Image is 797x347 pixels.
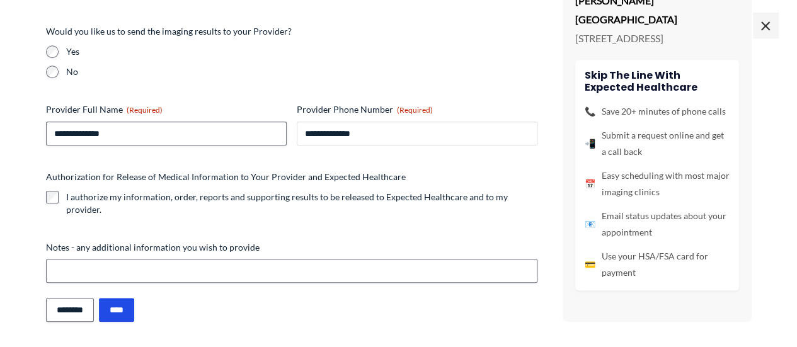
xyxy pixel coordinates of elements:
[46,241,537,254] label: Notes - any additional information you wish to provide
[127,105,163,115] span: (Required)
[66,45,537,58] label: Yes
[585,135,595,152] span: 📲
[585,168,730,200] li: Easy scheduling with most major imaging clinics
[585,256,595,273] span: 💳
[585,103,595,120] span: 📞
[585,248,730,281] li: Use your HSA/FSA card for payment
[585,208,730,241] li: Email status updates about your appointment
[585,69,730,93] h4: Skip the line with Expected Healthcare
[585,127,730,160] li: Submit a request online and get a call back
[397,105,433,115] span: (Required)
[585,103,730,120] li: Save 20+ minutes of phone calls
[297,103,537,116] label: Provider Phone Number
[753,13,778,38] span: ×
[46,171,406,183] legend: Authorization for Release of Medical Information to Your Provider and Expected Healthcare
[585,216,595,232] span: 📧
[585,176,595,192] span: 📅
[46,103,287,116] label: Provider Full Name
[575,28,739,47] p: [STREET_ADDRESS]
[66,191,537,216] label: I authorize my information, order, reports and supporting results to be released to Expected Heal...
[66,65,537,78] label: No
[46,25,292,38] legend: Would you like us to send the imaging results to your Provider?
